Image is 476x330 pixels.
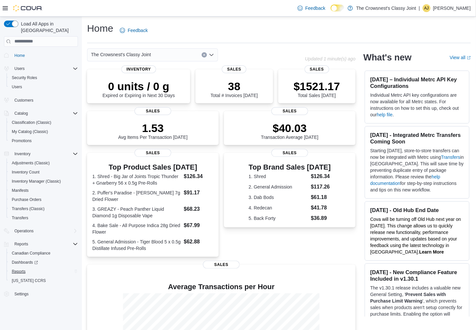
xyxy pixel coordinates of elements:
[305,56,356,61] p: Updated 1 minute(s) ago
[261,122,319,140] div: Transaction Average [DATE]
[12,278,46,283] span: [US_STATE] CCRS
[9,137,78,145] span: Promotions
[1,64,81,73] button: Users
[135,149,171,157] span: Sales
[249,173,308,180] dt: 1. Shred
[7,195,81,204] button: Purchase Orders
[14,66,25,71] span: Users
[12,160,50,166] span: Adjustments (Classic)
[370,92,464,118] p: Individual Metrc API key configurations are now available for all Metrc states. For instructions ...
[12,65,78,73] span: Users
[370,207,464,213] h3: [DATE] - Old Hub End Date
[370,147,464,193] p: Starting [DATE], store-to-store transfers can now be integrated with Metrc using in [GEOGRAPHIC_D...
[9,74,40,82] a: Security Roles
[295,2,328,15] a: Feedback
[92,222,181,235] dt: 4. Bake Sale - All Purpose Indica 28g Dried Flower
[7,204,81,213] button: Transfers (Classic)
[118,122,188,140] div: Avg Items Per Transaction [DATE]
[12,260,38,265] span: Dashboards
[102,80,175,93] p: 0 units / 0 g
[92,163,213,171] h3: Top Product Sales [DATE]
[12,290,78,298] span: Settings
[7,136,81,145] button: Promotions
[12,96,36,104] a: Customers
[12,227,36,235] button: Operations
[7,276,81,285] button: [US_STATE] CCRS
[9,196,78,204] span: Purchase Orders
[433,4,471,12] p: [PERSON_NAME]
[9,119,78,126] span: Classification (Classic)
[9,177,64,185] a: Inventory Manager (Classic)
[91,51,151,58] span: The Crowsnest's Classy Joint
[370,174,440,186] a: help documentation
[209,52,214,58] button: Open list of options
[9,258,41,266] a: Dashboards
[356,4,416,12] p: The Crowsnest's Classy Joint
[12,84,22,90] span: Users
[12,197,42,202] span: Purchase Orders
[184,173,214,180] dd: $126.34
[211,80,258,98] div: Total # Invoices [DATE]
[9,268,28,275] a: Reports
[249,205,308,211] dt: 4. Redecan
[7,118,81,127] button: Classification (Classic)
[12,269,26,274] span: Reports
[9,277,78,285] span: Washington CCRS
[311,193,331,201] dd: $61.18
[12,188,28,193] span: Manifests
[12,51,78,59] span: Home
[222,65,247,73] span: Sales
[14,241,28,247] span: Reports
[271,149,308,157] span: Sales
[370,269,464,282] h3: [DATE] - New Compliance Feature Included in v1.30.1
[249,194,308,201] dt: 3. Dab Bods
[249,215,308,222] dt: 5. Back Forty
[9,159,52,167] a: Adjustments (Classic)
[9,159,78,167] span: Adjustments (Classic)
[304,65,329,73] span: Sales
[9,249,53,257] a: Canadian Compliance
[12,109,78,117] span: Catalog
[1,51,81,60] button: Home
[7,82,81,91] button: Users
[423,4,430,12] div: Adrianna Janzen
[12,170,40,175] span: Inventory Count
[12,138,32,143] span: Promotions
[1,149,81,158] button: Inventory
[12,240,31,248] button: Reports
[1,226,81,236] button: Operations
[9,205,47,213] a: Transfers (Classic)
[12,129,48,134] span: My Catalog (Classic)
[9,249,78,257] span: Canadian Compliance
[9,83,25,91] a: Users
[377,112,393,117] a: help file
[12,290,31,298] a: Settings
[7,258,81,267] a: Dashboards
[467,56,471,60] svg: External link
[424,4,429,12] span: AJ
[9,168,42,176] a: Inventory Count
[9,83,78,91] span: Users
[14,291,28,297] span: Settings
[203,261,240,269] span: Sales
[331,11,331,12] span: Dark Mode
[12,150,33,158] button: Inventory
[128,27,148,34] span: Feedback
[305,5,325,11] span: Feedback
[211,80,258,93] p: 38
[9,177,78,185] span: Inventory Manager (Classic)
[92,283,350,291] h4: Average Transactions per Hour
[9,196,44,204] a: Purchase Orders
[311,173,331,180] dd: $126.34
[118,122,188,135] p: 1.53
[261,122,319,135] p: $40.03
[12,251,50,256] span: Canadian Compliance
[12,109,30,117] button: Catalog
[87,22,113,35] h1: Home
[9,268,78,275] span: Reports
[92,173,181,186] dt: 1. Shred - Big Jar of Joints Tropic Thunder + Gnarberry 56 x 0.5g Pre-Rolls
[7,213,81,223] button: Transfers
[117,24,150,37] a: Feedback
[9,277,48,285] a: [US_STATE] CCRS
[9,187,78,194] span: Manifests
